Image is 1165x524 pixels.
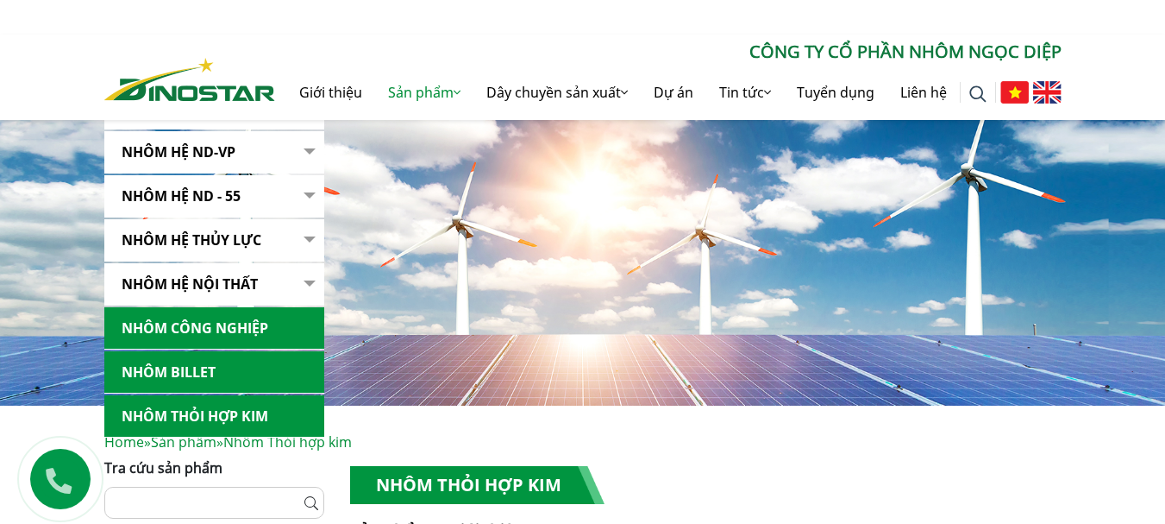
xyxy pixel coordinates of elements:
a: Giới thiệu [286,65,375,120]
a: Tin tức [706,65,784,120]
a: Nhôm Công nghiệp [104,307,324,350]
a: Nhôm Billet [104,351,324,394]
span: Tra cứu sản phẩm [104,458,222,477]
a: Nhôm hệ thủy lực [104,219,324,262]
a: Liên hệ [887,65,960,120]
a: Dự án [641,65,706,120]
a: Tuyển dụng [784,65,887,120]
h1: Nhôm Thỏi hợp kim [350,466,604,504]
p: CÔNG TY CỔ PHẦN NHÔM NGỌC DIỆP [275,39,1062,65]
a: Nhôm Hệ ND-VP [104,131,324,174]
a: NHÔM HỆ ND - 55 [104,175,324,218]
a: Dây chuyền sản xuất [473,65,641,120]
a: Nhôm Thỏi hợp kim [104,395,324,438]
a: Sản phẩm [375,65,473,120]
img: search [969,85,986,103]
a: Nhôm hệ nội thất [104,263,324,306]
img: English [1033,81,1062,104]
img: Tiếng Việt [1000,81,1029,104]
img: Nhôm Dinostar [104,58,275,101]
